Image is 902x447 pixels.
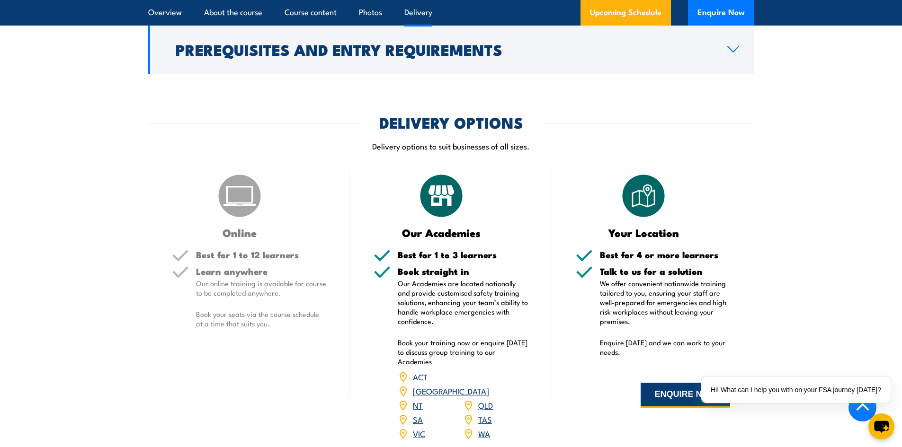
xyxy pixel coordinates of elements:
p: Book your training now or enquire [DATE] to discuss group training to our Academies [398,338,528,366]
p: Our Academies are located nationally and provide customised safety training solutions, enhancing ... [398,279,528,326]
a: NT [413,399,423,411]
a: [GEOGRAPHIC_DATA] [413,385,489,396]
h3: Online [172,227,308,238]
h5: Best for 4 or more learners [600,250,731,259]
a: ACT [413,371,428,382]
h5: Best for 1 to 12 learners [196,250,327,259]
h5: Learn anywhere [196,267,327,276]
h3: Our Academies [374,227,509,238]
a: TAS [478,413,492,425]
div: Hi! What can I help you with on your FSA journey [DATE]? [701,377,891,403]
p: Book your seats via the course schedule at a time that suits you. [196,309,327,328]
h2: Prerequisites and Entry Requirements [176,43,712,56]
a: WA [478,428,490,439]
h2: DELIVERY OPTIONS [379,115,523,129]
a: VIC [413,428,425,439]
p: We offer convenient nationwide training tailored to you, ensuring your staff are well-prepared fo... [600,279,731,326]
button: ENQUIRE NOW [641,383,730,408]
h3: Your Location [576,227,712,238]
a: Prerequisites and Entry Requirements [148,25,754,74]
p: Enquire [DATE] and we can work to your needs. [600,338,731,357]
a: QLD [478,399,493,411]
h5: Best for 1 to 3 learners [398,250,528,259]
p: Our online training is available for course to be completed anywhere. [196,279,327,298]
a: SA [413,413,423,425]
p: Delivery options to suit businesses of all sizes. [148,140,754,151]
h5: Talk to us for a solution [600,267,731,276]
h5: Book straight in [398,267,528,276]
button: chat-button [868,413,894,439]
